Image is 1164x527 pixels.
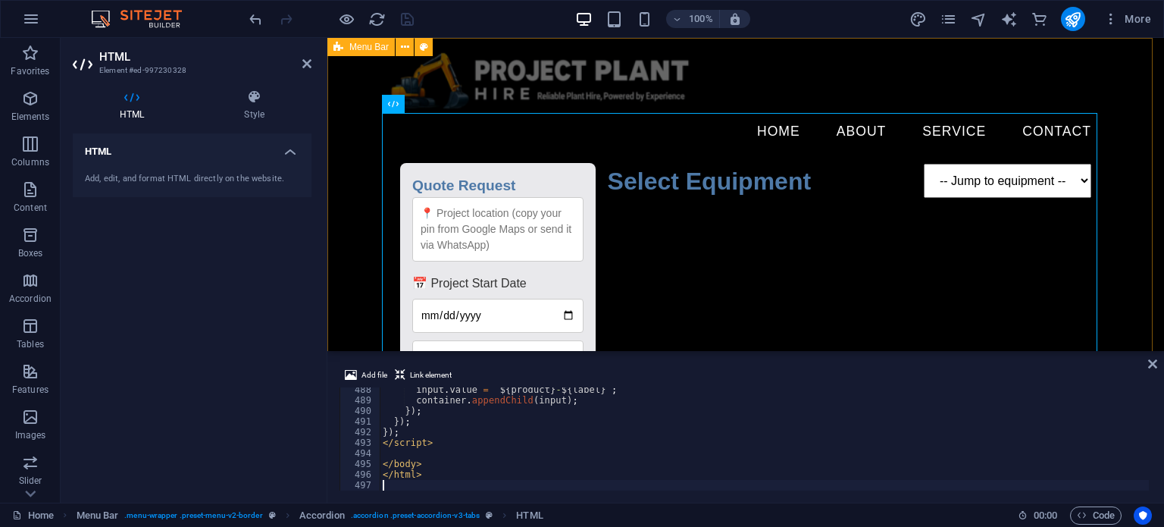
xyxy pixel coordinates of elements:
button: navigator [970,10,988,28]
img: Editor Logo [87,10,201,28]
div: 491 [340,416,381,427]
button: reload [368,10,386,28]
button: publish [1061,7,1085,31]
h6: 100% [689,10,713,28]
h2: HTML [99,50,311,64]
button: Link element [393,366,454,384]
h4: HTML [73,133,311,161]
p: Slider [19,475,42,487]
h6: Session time [1018,507,1058,525]
span: 00 00 [1034,507,1057,525]
input: ⏱ Duration (e.g. days, weeks, months, years) [85,303,256,335]
button: Add file [343,366,390,384]
div: Add, edit, and format HTML directly on the website. [85,173,299,186]
span: Menu Bar [349,42,389,52]
h3: Element #ed-997230328 [99,64,281,77]
div: 493 [340,438,381,448]
i: AI Writer [1000,11,1018,28]
button: text_generator [1000,10,1018,28]
span: Add file [361,366,387,384]
span: Click to select. Double-click to edit [77,507,119,525]
p: Images [15,429,46,441]
p: Boxes [18,247,43,259]
span: . menu-wrapper .preset-menu-v2-border [124,507,262,525]
span: More [1103,11,1151,27]
div: 490 [340,406,381,416]
p: Columns [11,156,49,168]
button: design [909,10,928,28]
i: This element is a customizable preset [269,511,276,519]
p: Accordion [9,293,52,305]
div: 489 [340,395,381,406]
div: 496 [340,469,381,480]
p: Favorites [11,65,49,77]
i: Publish [1064,11,1081,28]
span: Click to select. Double-click to edit [299,507,345,525]
i: On resize automatically adjust zoom level to fit chosen device. [728,12,742,26]
i: Reload page [368,11,386,28]
button: 100% [666,10,720,28]
nav: breadcrumb [77,507,543,525]
i: Navigator [970,11,987,28]
span: Code [1077,507,1115,525]
p: Elements [11,111,50,123]
div: 494 [340,448,381,459]
div: 492 [340,427,381,438]
button: pages [940,10,958,28]
p: Tables [17,338,44,350]
button: commerce [1031,10,1049,28]
h4: Style [197,89,311,121]
div: 497 [340,480,381,491]
button: More [1097,7,1157,31]
h4: HTML [73,89,197,121]
p: Features [12,384,48,396]
i: Pages (Ctrl+Alt+S) [940,11,957,28]
button: Code [1070,507,1122,525]
div: 488 [340,384,381,395]
span: Link element [410,366,452,384]
span: : [1044,510,1047,521]
i: Design (Ctrl+Alt+Y) [909,11,927,28]
span: Click to select. Double-click to edit [516,507,543,525]
i: Commerce [1031,11,1048,28]
i: This element is a customizable preset [486,511,493,519]
span: . accordion .preset-accordion-v3-tabs [351,507,480,525]
p: Content [14,202,47,214]
button: undo [246,10,264,28]
button: Usercentrics [1134,507,1152,525]
div: 495 [340,459,381,469]
a: Home [12,507,54,525]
